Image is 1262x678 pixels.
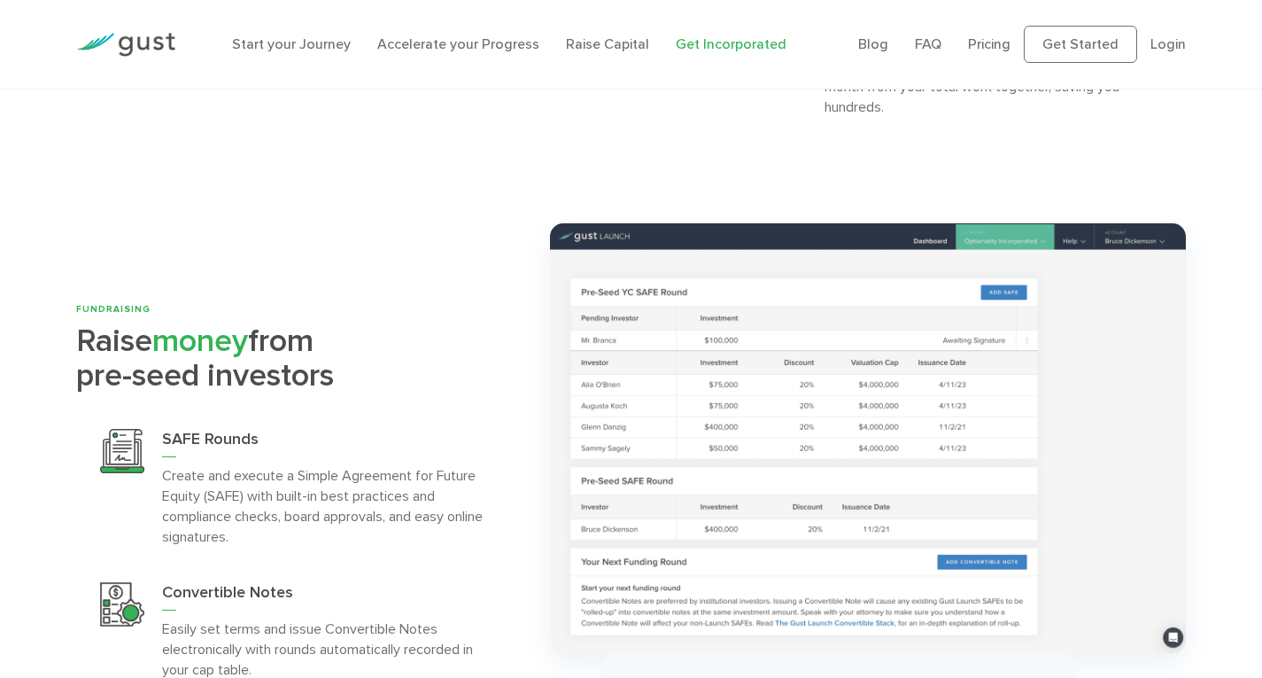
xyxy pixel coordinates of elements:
[550,223,1186,654] img: 7 Raise Money Wide
[1024,26,1137,63] a: Get Started
[915,35,941,52] a: FAQ
[100,429,144,473] img: Safe Rounds
[566,35,649,52] a: Raise Capital
[162,582,499,611] h3: Convertible Notes
[676,35,786,52] a: Get Incorporated
[232,35,351,52] a: Start your Journey
[968,35,1010,52] a: Pricing
[377,35,539,52] a: Accelerate your Progress
[162,465,499,547] p: Create and execute a Simple Agreement for Future Equity (SAFE) with built-in best practices and c...
[76,323,523,393] h2: Raise from pre-seed investors
[76,33,175,57] img: Gust Logo
[1150,35,1186,52] a: Login
[858,35,888,52] a: Blog
[100,582,144,627] img: Convertible Notes
[162,429,499,457] h3: SAFE Rounds
[152,322,248,360] span: money
[76,303,523,316] div: FUNDRAISING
